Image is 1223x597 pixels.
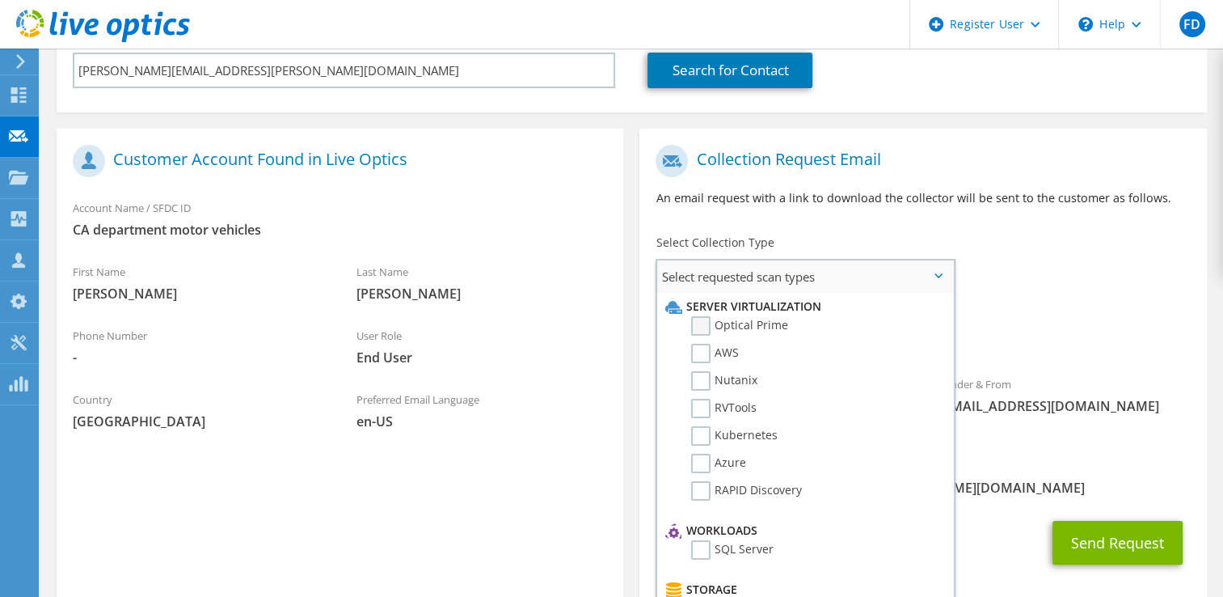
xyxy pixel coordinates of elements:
[73,413,324,430] span: [GEOGRAPHIC_DATA]
[356,413,608,430] span: en-US
[73,285,324,303] span: [PERSON_NAME]
[656,145,1182,177] h1: Collection Request Email
[657,260,952,293] span: Select requested scan types
[57,319,340,375] div: Phone Number
[73,145,599,177] h1: Customer Account Found in Live Optics
[1078,17,1093,32] svg: \n
[647,53,812,88] a: Search for Contact
[639,449,1206,505] div: CC & Reply To
[691,371,757,391] label: Nutanix
[340,255,624,311] div: Last Name
[73,221,607,239] span: CA department motor vehicles
[691,344,739,363] label: AWS
[356,349,608,366] span: End User
[639,367,923,441] div: To
[57,255,340,311] div: First Name
[1179,11,1205,37] span: FD
[661,521,944,540] li: Workloads
[656,235,774,251] label: Select Collection Type
[340,383,624,438] div: Preferred Email Language
[356,285,608,303] span: [PERSON_NAME]
[656,189,1190,207] p: An email request with a link to download the collector will be sent to the customer as follows.
[639,299,1206,359] div: Requested Collections
[1052,521,1183,565] button: Send Request
[691,454,746,473] label: Azure
[691,316,788,336] label: Optical Prime
[691,426,778,446] label: Kubernetes
[340,319,624,375] div: User Role
[57,191,623,247] div: Account Name / SFDC ID
[691,399,757,418] label: RVTools
[57,383,340,438] div: Country
[691,540,774,560] label: SQL Server
[73,349,324,366] span: -
[939,397,1191,415] span: [EMAIL_ADDRESS][DOMAIN_NAME]
[661,297,944,316] li: Server Virtualization
[923,367,1207,423] div: Sender & From
[691,481,802,501] label: RAPID Discovery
